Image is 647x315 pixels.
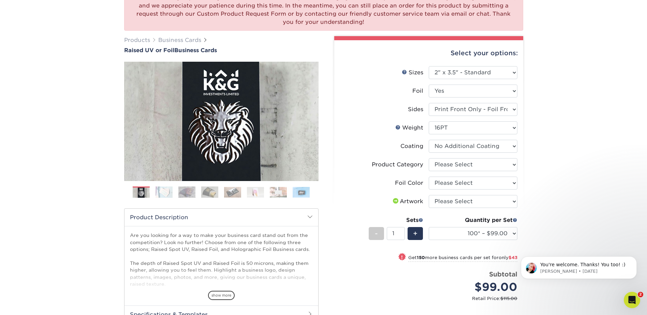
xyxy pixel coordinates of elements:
[201,186,218,198] img: Business Cards 04
[395,124,423,132] div: Weight
[413,228,417,239] span: +
[408,105,423,114] div: Sides
[511,213,647,290] iframe: Intercom notifications message
[489,270,517,278] strong: Subtotal
[400,142,423,150] div: Coating
[499,255,517,260] span: only
[429,216,517,224] div: Quantity per Set
[124,47,319,54] a: Raised UV or FoilBusiness Cards
[408,255,517,262] small: Get more business cards per set for
[375,228,378,239] span: -
[638,292,643,297] span: 2
[124,47,174,54] span: Raised UV or Foil
[624,292,640,308] iframe: Intercom live chat
[124,47,319,54] h1: Business Cards
[392,197,423,206] div: Artwork
[124,24,319,219] img: Raised UV or Foil 01
[345,295,517,302] small: Retail Price:
[124,209,318,226] h2: Product Description
[124,37,150,43] a: Products
[402,69,423,77] div: Sizes
[247,187,264,197] img: Business Cards 06
[401,254,403,261] span: !
[417,255,425,260] strong: 150
[434,279,517,295] div: $99.00
[509,255,517,260] span: $43
[133,184,150,201] img: Business Cards 01
[369,216,423,224] div: Sets
[208,291,235,300] span: show more
[412,87,423,95] div: Foil
[340,40,518,66] div: Select your options:
[10,43,126,65] div: message notification from Jenny, 7w ago. You're welcome. Thanks! You too! :)
[224,187,241,197] img: Business Cards 05
[270,187,287,197] img: Business Cards 07
[500,296,517,301] span: $115.00
[372,161,423,169] div: Product Category
[158,37,201,43] a: Business Cards
[15,49,26,60] img: Profile image for Jenny
[178,186,195,198] img: Business Cards 03
[395,179,423,187] div: Foil Color
[30,48,118,55] p: You're welcome. Thanks! You too! :)
[156,186,173,198] img: Business Cards 02
[293,187,310,197] img: Business Cards 08
[30,55,118,61] p: Message from Jenny, sent 7w ago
